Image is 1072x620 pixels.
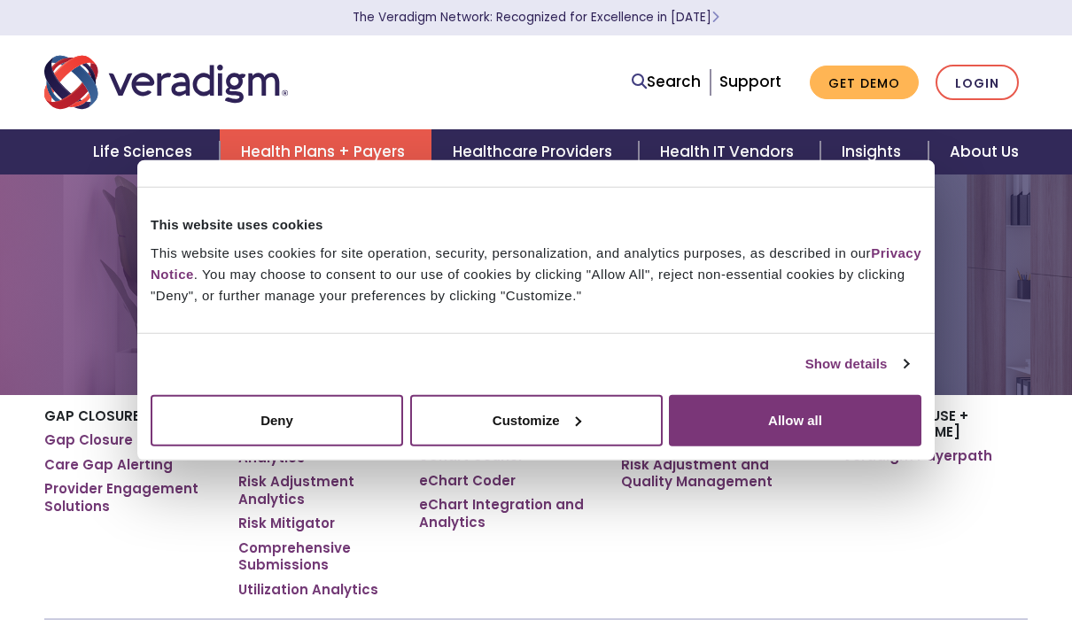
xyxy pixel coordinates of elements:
a: Search [632,70,701,94]
div: This website uses cookies for site operation, security, personalization, and analytics purposes, ... [151,242,921,306]
span: Learn More [711,9,719,26]
div: This website uses cookies [151,214,921,236]
a: Get Demo [810,66,919,100]
a: The Veradigm Network: Recognized for Excellence in [DATE]Learn More [353,9,719,26]
a: Support [719,71,781,92]
button: Allow all [669,394,921,446]
a: eChart Courier [419,447,524,465]
a: eChart Integration and Analytics [419,496,594,531]
a: Care Gap Alerting [44,456,173,474]
a: Insights [820,129,928,174]
a: Login [936,65,1019,101]
a: Gap Closure Services [44,431,197,449]
a: Utilization Analytics [238,581,378,599]
a: Veradigm Payerpath [843,447,992,465]
a: Health IT Vendors [639,129,820,174]
a: Risk Adjustment Analytics [238,473,392,508]
a: Risk Mitigator [238,515,335,532]
a: Show details [805,353,908,375]
a: About Us [928,129,1040,174]
a: Privacy Notice [151,244,921,281]
a: eChart Coder [419,472,516,490]
a: Comprehensive Submissions [238,539,392,574]
button: Deny [151,394,403,446]
img: Veradigm logo [44,53,288,112]
a: Provider Engagement Solutions [44,480,212,515]
a: Health Plans + Payers [220,129,431,174]
a: Healthcare Providers [431,129,639,174]
button: Customize [410,394,663,446]
a: Risk Adjustment and Quality Management [621,456,816,491]
a: Health Equity Analytics [238,431,392,466]
a: Life Sciences [72,129,219,174]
